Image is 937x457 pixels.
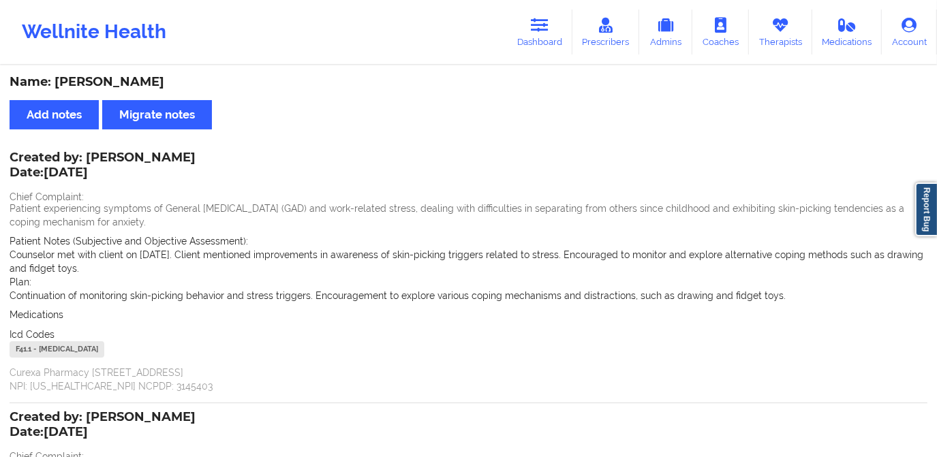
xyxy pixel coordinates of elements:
a: Medications [812,10,882,54]
p: Date: [DATE] [10,424,196,441]
a: Therapists [749,10,812,54]
span: Chief Complaint: [10,191,84,202]
a: Dashboard [507,10,572,54]
a: Admins [639,10,692,54]
p: Counselor met with client on [DATE]. Client mentioned improvements in awareness of skin-picking t... [10,248,927,275]
a: Coaches [692,10,749,54]
a: Report Bug [915,183,937,236]
a: Prescribers [572,10,640,54]
span: Medications [10,309,63,320]
div: Name: [PERSON_NAME] [10,74,927,90]
span: Icd Codes [10,329,55,340]
span: Plan: [10,277,31,287]
p: Date: [DATE] [10,164,196,182]
div: Created by: [PERSON_NAME] [10,151,196,182]
p: Patient experiencing symptoms of General [MEDICAL_DATA] (GAD) and work-related stress, dealing wi... [10,202,927,229]
button: Add notes [10,100,99,129]
div: Created by: [PERSON_NAME] [10,410,196,441]
p: Curexa Pharmacy [STREET_ADDRESS] NPI: [US_HEALTHCARE_NPI] NCPDP: 3145403 [10,366,927,393]
a: Account [882,10,937,54]
button: Migrate notes [102,100,212,129]
span: Patient Notes (Subjective and Objective Assessment): [10,236,248,247]
div: F41.1 - [MEDICAL_DATA] [10,341,104,358]
p: Continuation of monitoring skin-picking behavior and stress triggers. Encouragement to explore va... [10,289,927,302]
